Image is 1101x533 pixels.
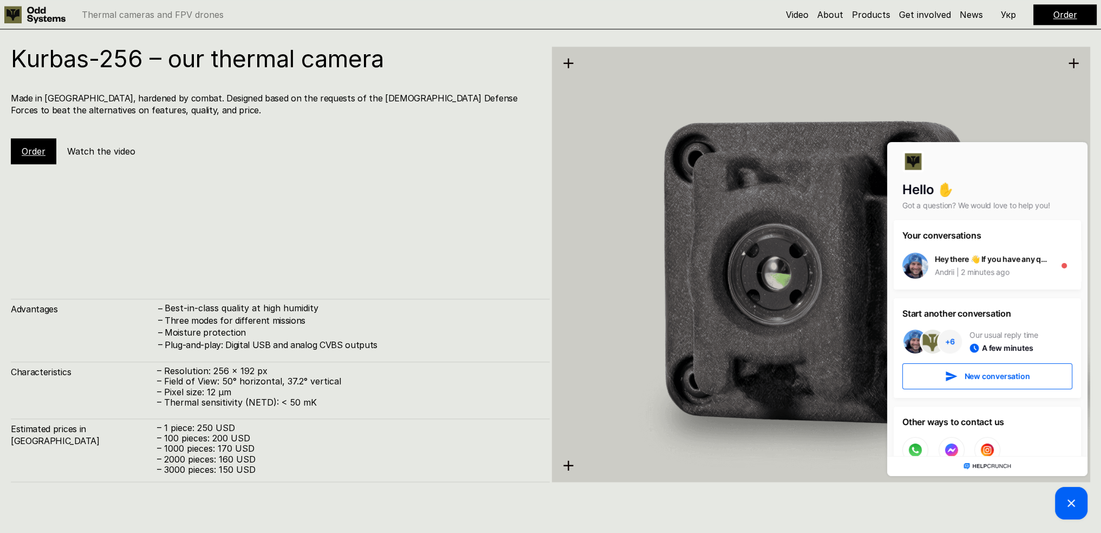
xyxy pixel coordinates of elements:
[157,387,539,397] p: – Pixel size: 12 µm
[960,9,983,20] a: News
[158,303,162,314] h4: –
[165,339,539,351] h4: Plug-and-play: Digital USB and analog CVBS outputs
[11,92,539,117] h4: Made in [GEOGRAPHIC_DATA], hardened by combat. Designed based on the requests of the [DEMOGRAPHIC...
[884,139,1090,522] iframe: HelpCrunch
[786,9,809,20] a: Video
[157,454,539,465] p: – 2000 pieces: 160 USD
[157,444,539,454] p: – 1000 pieces: 170 USD
[82,10,224,19] p: Thermal cameras and FPV drones
[157,376,539,387] p: – Field of View: 50° horizontal, 37.2° vertical
[1053,9,1077,20] a: Order
[158,326,162,338] h4: –
[22,146,45,157] a: Order
[157,423,539,433] p: – 1 piece: 250 USD
[158,314,162,326] h4: –
[852,9,890,20] a: Products
[165,326,539,338] h4: Moisture protection
[1001,10,1016,19] p: Укр
[157,433,539,444] p: – 100 pieces: 200 USD
[165,314,539,326] h4: Three modes for different missions
[899,9,951,20] a: Get involved
[67,145,135,157] h5: Watch the video
[817,9,843,20] a: About
[165,303,539,313] p: Best-in-class quality at high humidity
[157,397,539,408] p: – Thermal sensitivity (NETD): < 50 mK
[11,366,157,378] h4: Characteristics
[11,303,157,315] h4: Advantages
[158,338,162,350] h4: –
[11,47,539,70] h1: Kurbas-256 – our thermal camera
[157,465,539,475] p: – 3000 pieces: 150 USD
[157,366,539,376] p: – Resolution: 256 x 192 px
[11,423,157,447] h4: Estimated prices in [GEOGRAPHIC_DATA]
